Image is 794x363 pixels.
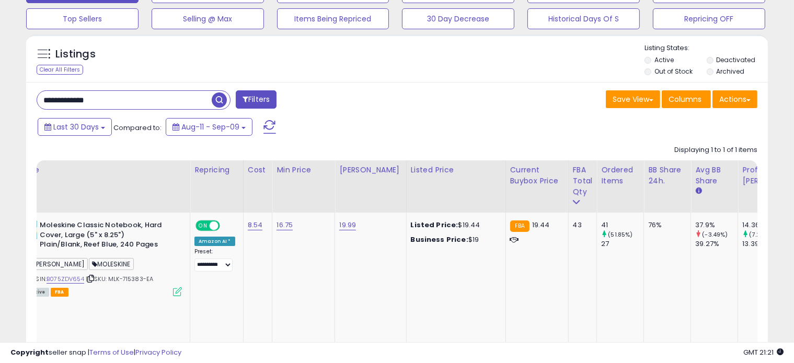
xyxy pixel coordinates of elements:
div: Preset: [194,248,235,272]
a: B075ZDV654 [47,275,84,284]
a: Terms of Use [89,347,134,357]
small: FBA [510,220,530,232]
button: 30 Day Decrease [402,8,514,29]
div: 37.9% [695,220,738,230]
b: Listed Price: [411,220,458,230]
span: Last 30 Days [53,122,99,132]
b: Moleskine Classic Notebook, Hard Cover, Large (5" x 8.25") Plain/Blank, Reef Blue, 240 Pages [40,220,167,252]
span: 19.44 [532,220,550,230]
button: Selling @ Max [152,8,264,29]
div: Displaying 1 to 1 of 1 items [674,145,757,155]
button: Filters [236,90,277,109]
div: 27 [601,239,643,249]
a: Privacy Policy [135,347,181,357]
small: (51.85%) [608,230,633,239]
span: | SKU: MLK-715383-EA [86,275,153,283]
h5: Listings [55,47,96,62]
strong: Copyright [10,347,49,357]
div: [PERSON_NAME] [339,165,401,175]
div: Ordered Items [601,165,639,186]
div: 39.27% [695,239,738,249]
div: Current Buybox Price [510,165,564,186]
p: Listing States: [645,43,768,53]
button: Repricing OFF [653,8,765,29]
div: $19.44 [411,220,498,230]
span: MOLESKINE [89,258,134,270]
small: (-3.49%) [703,230,728,239]
div: BB Share 24h. [648,165,686,186]
span: ON [197,221,210,230]
a: 19.99 [339,220,356,230]
div: 43 [573,220,589,230]
div: Cost [248,165,268,175]
span: FBA [51,288,68,297]
div: Repricing [194,165,239,175]
span: Columns [669,94,701,104]
small: Avg BB Share. [695,186,701,196]
div: Listed Price [411,165,501,175]
span: Compared to: [113,123,162,133]
b: Business Price: [411,235,468,244]
button: Save View [606,90,660,108]
label: Deactivated [717,55,756,64]
div: FBA Total Qty [573,165,593,197]
small: (7.24%) [750,230,772,239]
label: Archived [717,67,745,76]
button: Historical Days Of S [527,8,640,29]
div: $19 [411,235,498,244]
button: Columns [662,90,711,108]
span: All listings currently available for purchase on Amazon [25,288,49,297]
a: 8.54 [248,220,263,230]
button: Top Sellers [26,8,139,29]
div: Min Price [277,165,330,175]
div: 41 [601,220,643,230]
label: Active [654,55,674,64]
button: Last 30 Days [38,118,112,136]
button: Items Being Repriced [277,8,389,29]
div: Clear All Filters [37,65,83,75]
span: OFF [218,221,235,230]
span: [PERSON_NAME] [25,258,88,270]
div: Title [22,165,186,175]
span: 2025-10-10 21:21 GMT [743,347,784,357]
button: Actions [712,90,757,108]
div: 76% [648,220,683,230]
span: Aug-11 - Sep-09 [181,122,239,132]
button: Aug-11 - Sep-09 [166,118,252,136]
a: 16.75 [277,220,293,230]
div: seller snap | | [10,348,181,358]
div: Amazon AI * [194,237,235,246]
label: Out of Stock [654,67,693,76]
div: Avg BB Share [695,165,733,186]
